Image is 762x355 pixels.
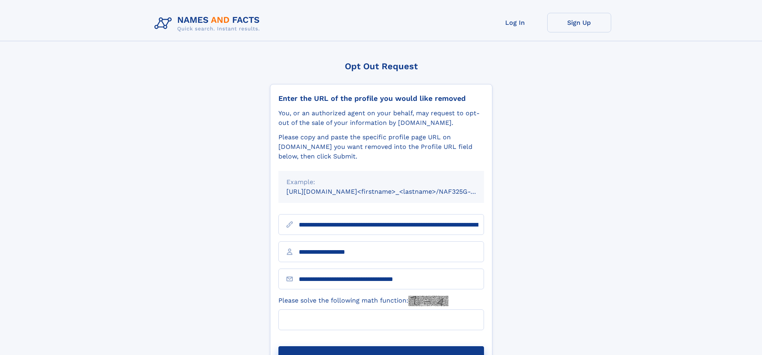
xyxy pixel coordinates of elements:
[151,13,266,34] img: Logo Names and Facts
[270,61,492,71] div: Opt Out Request
[278,132,484,161] div: Please copy and paste the specific profile page URL on [DOMAIN_NAME] you want removed into the Pr...
[286,188,499,195] small: [URL][DOMAIN_NAME]<firstname>_<lastname>/NAF325G-xxxxxxxx
[483,13,547,32] a: Log In
[286,177,476,187] div: Example:
[278,108,484,128] div: You, or an authorized agent on your behalf, may request to opt-out of the sale of your informatio...
[547,13,611,32] a: Sign Up
[278,296,448,306] label: Please solve the following math function:
[278,94,484,103] div: Enter the URL of the profile you would like removed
